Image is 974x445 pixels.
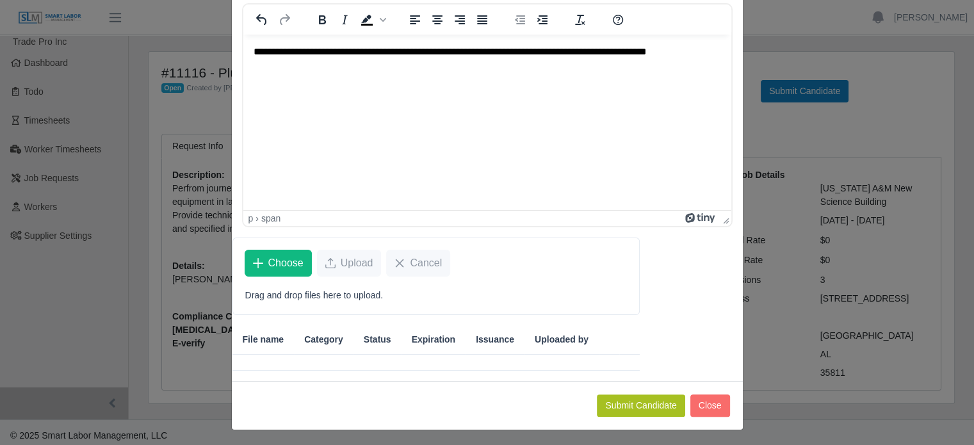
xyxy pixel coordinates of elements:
[245,289,628,302] p: Drag and drop files here to upload.
[245,250,312,277] button: Choose
[243,333,284,346] span: File name
[364,333,391,346] span: Status
[248,213,254,223] div: p
[317,250,382,277] button: Upload
[685,213,717,223] a: Powered by Tiny
[597,394,685,417] button: Submit Candidate
[718,211,731,226] div: Press the Up and Down arrow keys to resize the editor.
[412,333,455,346] span: Expiration
[304,333,343,346] span: Category
[410,255,442,271] span: Cancel
[256,213,259,223] div: ›
[386,250,450,277] button: Cancel
[476,333,514,346] span: Issuance
[268,255,304,271] span: Choose
[243,35,731,210] iframe: Rich Text Area
[341,255,373,271] span: Upload
[535,333,588,346] span: Uploaded by
[690,394,730,417] button: Close
[261,213,280,223] div: span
